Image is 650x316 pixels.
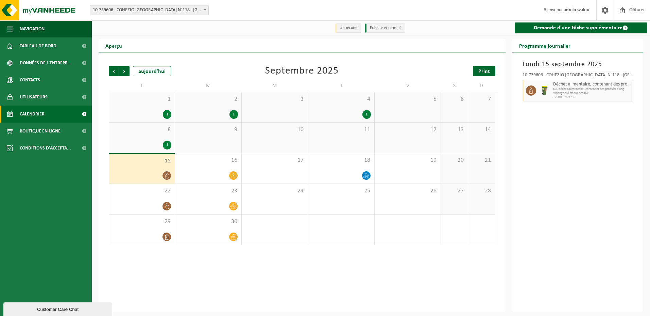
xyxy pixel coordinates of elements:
span: 21 [472,157,492,164]
span: 18 [311,157,371,164]
span: 8 [113,126,171,133]
span: 16 [178,157,238,164]
span: 10-739606 - COHEZIO NAMUR N°118 - NAMUR [90,5,209,15]
span: 14 [472,126,492,133]
div: 1 [229,110,238,119]
div: Septembre 2025 [265,66,339,76]
span: 28 [472,187,492,195]
span: 29 [113,218,171,225]
span: Vidange sur fréquence fixe [553,91,631,95]
span: 20 [444,157,464,164]
span: 13 [444,126,464,133]
span: 11 [311,126,371,133]
span: Suivant [119,66,130,76]
iframe: chat widget [3,301,114,316]
span: 5 [378,96,437,103]
div: 1 [163,110,171,119]
img: WB-0060-HPE-GN-50 [540,85,550,96]
span: 3 [245,96,304,103]
span: Calendrier [20,106,45,123]
span: Déchet alimentaire, contenant des produits d'origine animale, non emballé, catégorie 3 [553,82,631,87]
span: 2 [178,96,238,103]
span: 26 [378,187,437,195]
span: 9 [178,126,238,133]
td: M [175,80,241,92]
span: 10 [245,126,304,133]
span: 27 [444,187,464,195]
span: 23 [178,187,238,195]
li: à exécuter [335,23,361,33]
div: 10-739606 - COHEZIO [GEOGRAPHIC_DATA] N°118 - [GEOGRAPHIC_DATA] [523,73,633,80]
span: 4 [311,96,371,103]
td: M [242,80,308,92]
span: 24 [245,187,304,195]
td: L [109,80,175,92]
span: T250001929735 [553,95,631,99]
a: Print [473,66,495,76]
td: V [375,80,441,92]
span: 17 [245,157,304,164]
li: Exécuté et terminé [365,23,405,33]
span: 25 [311,187,371,195]
span: 19 [378,157,437,164]
span: Print [478,69,490,74]
h2: Aperçu [99,39,129,52]
strong: admin walou [564,7,589,13]
span: 12 [378,126,437,133]
span: 1 [113,96,171,103]
h3: Lundi 15 septembre 2025 [523,59,633,69]
span: 15 [113,157,171,165]
span: Navigation [20,20,45,37]
span: Utilisateurs [20,89,48,106]
span: 6 [444,96,464,103]
span: 10-739606 - COHEZIO NAMUR N°118 - NAMUR [90,5,208,15]
span: Contacts [20,72,40,89]
span: Précédent [109,66,119,76]
span: 22 [113,187,171,195]
span: Boutique en ligne [20,123,61,140]
div: aujourd'hui [133,66,171,76]
span: Tableau de bord [20,37,56,54]
span: Conditions d'accepta... [20,140,71,157]
a: Demande d'une tâche supplémentaire [515,22,648,33]
h2: Programme journalier [512,39,577,52]
span: 7 [472,96,492,103]
span: 30 [178,218,238,225]
div: 1 [362,110,371,119]
span: Données de l'entrepr... [20,54,72,72]
td: D [468,80,495,92]
div: 1 [163,141,171,149]
td: J [308,80,374,92]
span: 60L déchet alimentaire, contenant des produits d'orig [553,87,631,91]
td: S [441,80,468,92]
